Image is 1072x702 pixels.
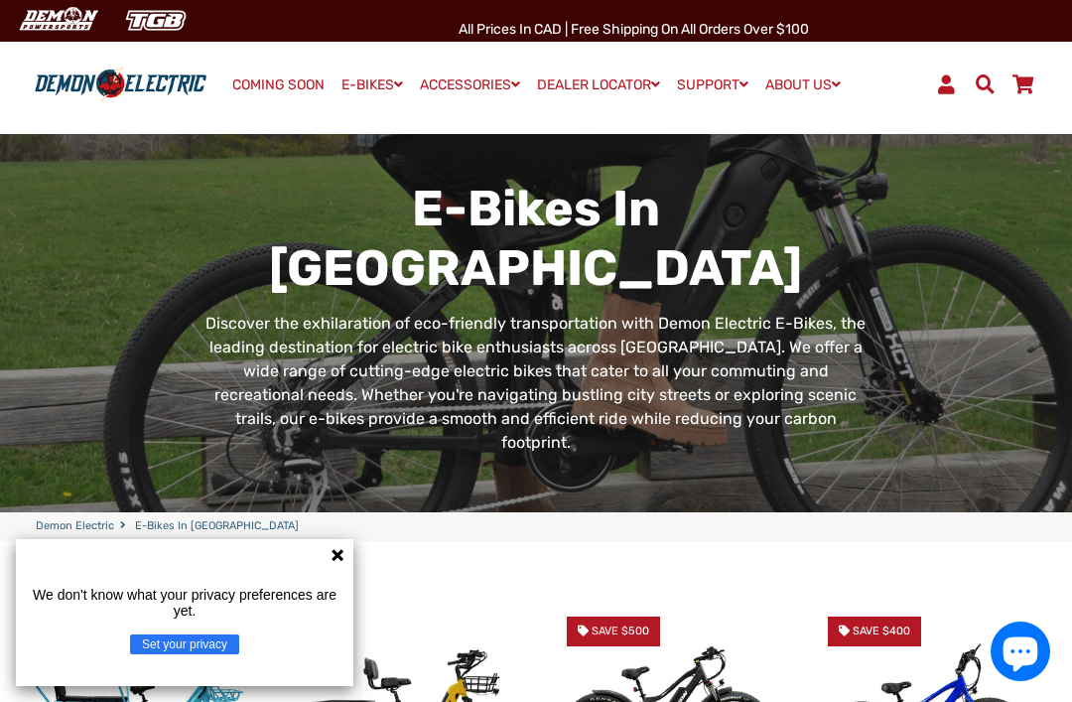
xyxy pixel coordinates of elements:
[135,518,299,535] span: E-Bikes in [GEOGRAPHIC_DATA]
[985,622,1056,686] inbox-online-store-chat: Shopify online store chat
[225,71,332,99] a: COMING SOON
[670,70,755,99] a: SUPPORT
[335,70,410,99] a: E-BIKES
[36,518,114,535] a: Demon Electric
[24,587,345,619] p: We don't know what your privacy preferences are yet.
[115,4,197,37] img: TGB Canada
[130,634,239,654] button: Set your privacy
[853,625,910,637] span: Save $400
[530,70,667,99] a: DEALER LOCATOR
[459,21,809,38] span: All Prices in CAD | Free shipping on all orders over $100
[413,70,527,99] a: ACCESSORIES
[592,625,649,637] span: Save $500
[203,179,869,298] h1: E-Bikes in [GEOGRAPHIC_DATA]
[205,314,866,452] span: Discover the exhilaration of eco-friendly transportation with Demon Electric E-Bikes, the leading...
[758,70,848,99] a: ABOUT US
[10,4,105,37] img: Demon Electric
[30,67,211,102] img: Demon Electric logo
